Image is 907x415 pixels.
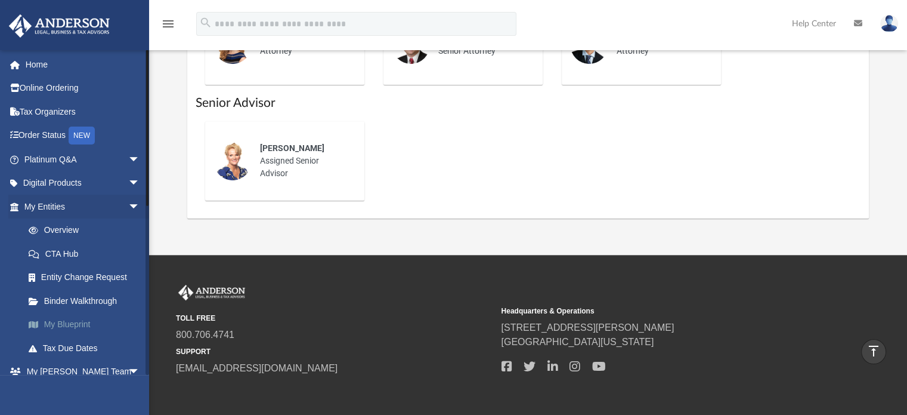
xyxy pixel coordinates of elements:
small: SUPPORT [176,346,493,357]
i: search [199,16,212,29]
a: Tax Due Dates [17,336,158,360]
a: [EMAIL_ADDRESS][DOMAIN_NAME] [176,363,338,373]
a: vertical_align_top [861,339,886,364]
a: My [PERSON_NAME] Teamarrow_drop_down [8,360,152,384]
a: Digital Productsarrow_drop_down [8,171,158,195]
span: arrow_drop_down [128,147,152,172]
a: Binder Walkthrough [17,289,158,313]
span: [PERSON_NAME] [260,143,324,153]
a: Entity Change Request [17,266,158,290]
a: [STREET_ADDRESS][PERSON_NAME] [501,322,674,333]
img: Anderson Advisors Platinum Portal [176,285,247,300]
a: Platinum Q&Aarrow_drop_down [8,147,158,171]
img: thumbnail [213,142,252,180]
i: menu [161,17,175,31]
a: CTA Hub [17,242,158,266]
a: Order StatusNEW [8,124,158,148]
small: Headquarters & Operations [501,306,818,316]
a: Overview [17,219,158,242]
a: Online Ordering [8,76,158,100]
span: arrow_drop_down [128,171,152,196]
a: Home [8,53,158,76]
a: Tax Organizers [8,100,158,124]
a: 800.706.4741 [176,330,234,340]
span: arrow_drop_down [128,195,152,219]
i: vertical_align_top [866,344,881,358]
a: [GEOGRAPHIC_DATA][US_STATE] [501,337,654,347]
img: Anderson Advisors Platinum Portal [5,14,113,38]
div: Assigned Senior Advisor [252,134,356,188]
small: TOLL FREE [176,313,493,324]
a: menu [161,23,175,31]
span: arrow_drop_down [128,360,152,385]
div: NEW [69,127,95,145]
img: User Pic [880,15,898,32]
a: My Blueprint [17,313,158,337]
a: My Entitiesarrow_drop_down [8,195,158,219]
h1: Senior Advisor [196,94,861,112]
